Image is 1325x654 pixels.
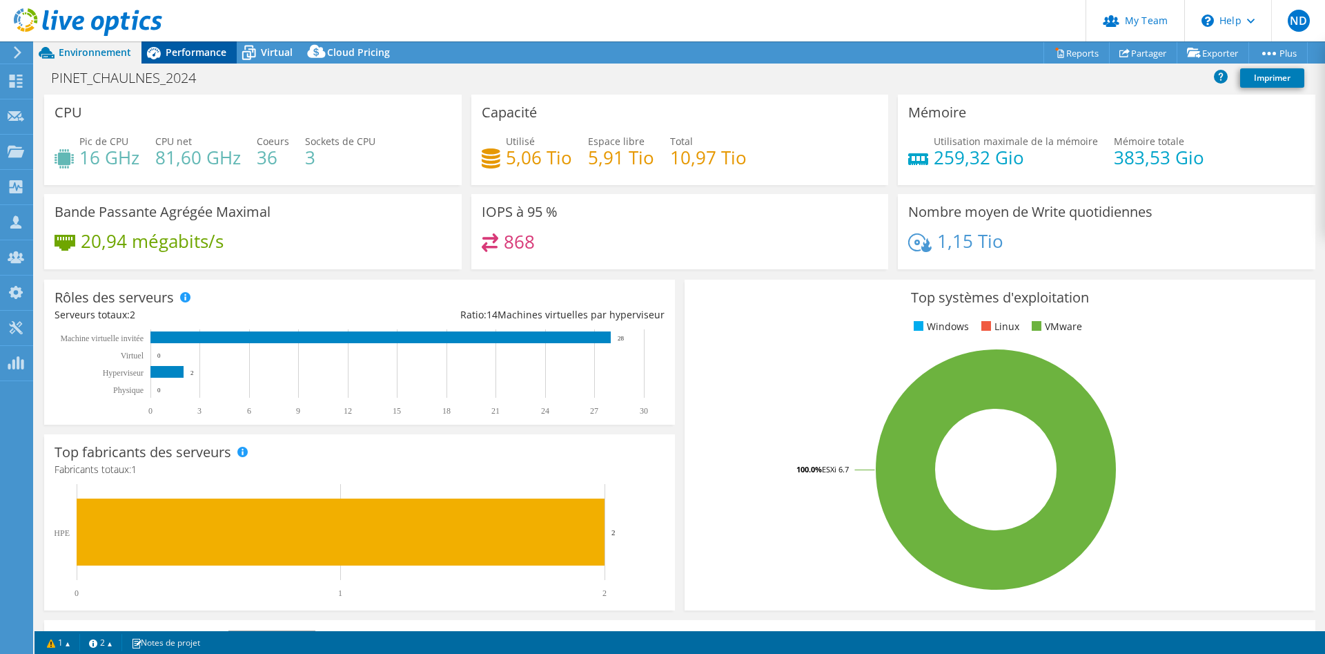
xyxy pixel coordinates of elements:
text: 6 [247,406,251,416]
text: 15 [393,406,401,416]
text: 27 [590,406,598,416]
li: Latence [1199,631,1251,646]
text: HPE [54,528,70,538]
span: CPU net [155,135,192,148]
tspan: Machine virtuelle invitée [60,334,144,343]
span: Utilisation maximale de la mémoire [934,135,1098,148]
a: Plus [1248,42,1308,64]
tspan: 100.0% [796,464,822,474]
li: CPU [1054,631,1090,646]
h1: PINET_CHAULNES_2024 [45,70,217,86]
h3: Rôles des serveurs [55,290,174,305]
text: 3 [197,406,202,416]
text: 0 [148,406,153,416]
span: 1 [131,463,137,476]
span: Virtual [261,46,293,59]
span: Sockets de CPU [305,135,375,148]
a: Notes de projet [121,634,210,651]
text: 1 [338,588,342,598]
span: Total [670,135,693,148]
span: Mémoire totale [1114,135,1184,148]
li: Windows [910,319,969,334]
h3: CPU [55,105,82,120]
text: Hyperviseur [103,368,144,378]
span: 14 [487,308,498,321]
h4: 383,53 Gio [1114,150,1204,165]
span: Environnement [59,46,131,59]
h4: 81,60 GHz [155,150,241,165]
text: 24 [541,406,549,416]
text: 2 [611,528,616,537]
h3: Top systèmes d'exploitation [695,290,1305,305]
h4: 20,94 mégabits/s [81,233,224,249]
a: 1 [37,634,80,651]
h4: 259,32 Gio [934,150,1098,165]
h4: 16 GHz [79,150,139,165]
h3: Capacité [482,105,537,120]
a: 2 [79,634,122,651]
span: 2 [130,308,135,321]
text: 18 [442,406,451,416]
h3: Bande Passante Agrégée Maximal [55,204,271,220]
h3: Nombre moyen de Write quotidiennes [908,204,1152,220]
text: 2 [602,588,607,598]
svg: \n [1201,15,1214,27]
a: Imprimer [1240,68,1304,88]
h4: 5,91 Tio [588,150,654,165]
span: ND [1288,10,1310,32]
a: Reports [1043,42,1110,64]
h4: 868 [504,234,535,249]
text: 9 [296,406,300,416]
text: 2 [190,369,194,376]
span: Coeurs [257,135,289,148]
h4: 3 [305,150,375,165]
text: 0 [75,588,79,598]
div: Serveurs totaux: [55,307,360,323]
text: 28 [618,335,625,342]
text: 30 [640,406,648,416]
a: Partager [1109,42,1177,64]
h4: Fabricants totaux: [55,462,665,477]
text: 21 [491,406,500,416]
span: Pic de CPU [79,135,128,148]
span: Espace libre [588,135,645,148]
a: Exporter [1177,42,1249,64]
h3: IOPS à 95 % [482,204,558,220]
li: Mémoire [988,631,1046,646]
li: VMware [1028,319,1082,334]
h4: 1,15 Tio [937,233,1003,249]
text: 12 [344,406,352,416]
h4: 5,06 Tio [506,150,572,165]
li: IOPS [1260,631,1298,646]
span: Cloud Pricing [327,46,390,59]
text: 0 [157,387,161,394]
text: 0 [157,352,161,359]
span: Utilisé [506,135,535,148]
h4: 10,97 Tio [670,150,747,165]
div: Ratio: Machines virtuelles par hyperviseur [360,307,665,323]
li: Linux [978,319,1019,334]
h3: Mémoire [908,105,966,120]
li: Débit du réseau [1099,631,1190,646]
text: Physique [113,385,144,395]
tspan: ESXi 6.7 [822,464,849,474]
h4: 36 [257,150,289,165]
text: Virtuel [121,351,144,360]
span: Performance [166,46,226,59]
h3: Top fabricants des serveurs [55,445,231,460]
